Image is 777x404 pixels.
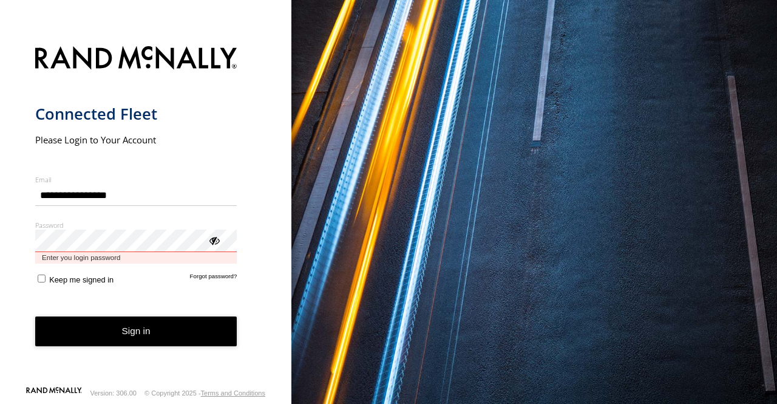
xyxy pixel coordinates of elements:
h1: Connected Fleet [35,104,237,124]
div: ViewPassword [208,234,220,246]
a: Terms and Conditions [201,389,265,397]
div: Version: 306.00 [90,389,137,397]
a: Forgot password? [190,273,237,284]
button: Sign in [35,317,237,346]
h2: Please Login to Your Account [35,134,237,146]
label: Email [35,175,237,184]
label: Password [35,221,237,230]
form: main [35,39,257,386]
input: Keep me signed in [38,275,46,282]
div: © Copyright 2025 - [144,389,265,397]
a: Visit our Website [26,387,82,399]
span: Keep me signed in [49,275,114,284]
img: Rand McNally [35,44,237,75]
span: Enter you login password [35,252,237,264]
